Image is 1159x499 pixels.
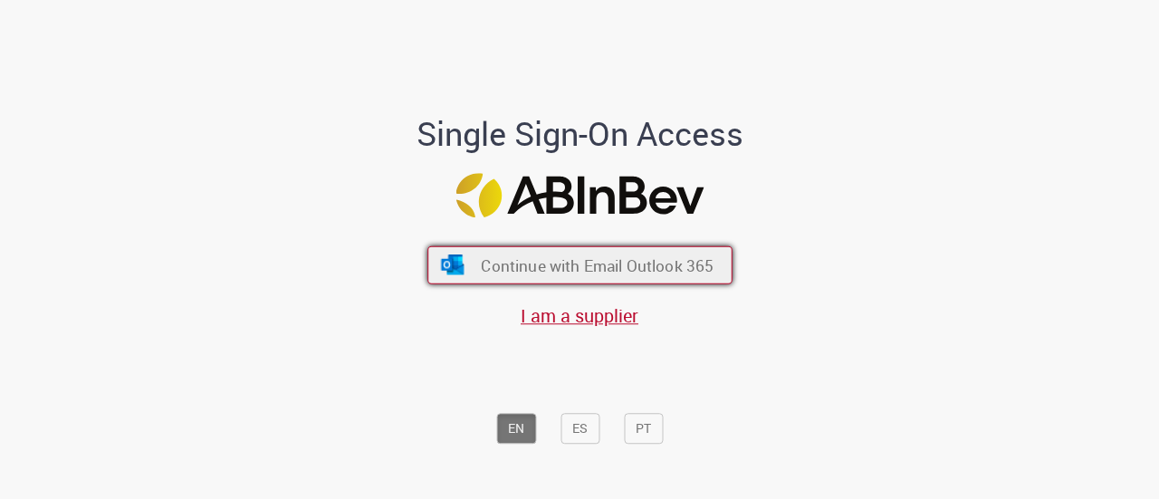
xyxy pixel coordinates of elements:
[439,255,465,275] img: ícone Azure/Microsoft 360
[560,413,599,444] button: ES
[329,116,831,152] h1: Single Sign-On Access
[496,413,536,444] button: EN
[455,173,704,217] img: Logo ABInBev
[624,413,663,444] button: PT
[481,254,714,275] span: Continue with Email Outlook 365
[427,246,733,284] button: ícone Azure/Microsoft 360 Continue with Email Outlook 365
[521,303,638,328] a: I am a supplier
